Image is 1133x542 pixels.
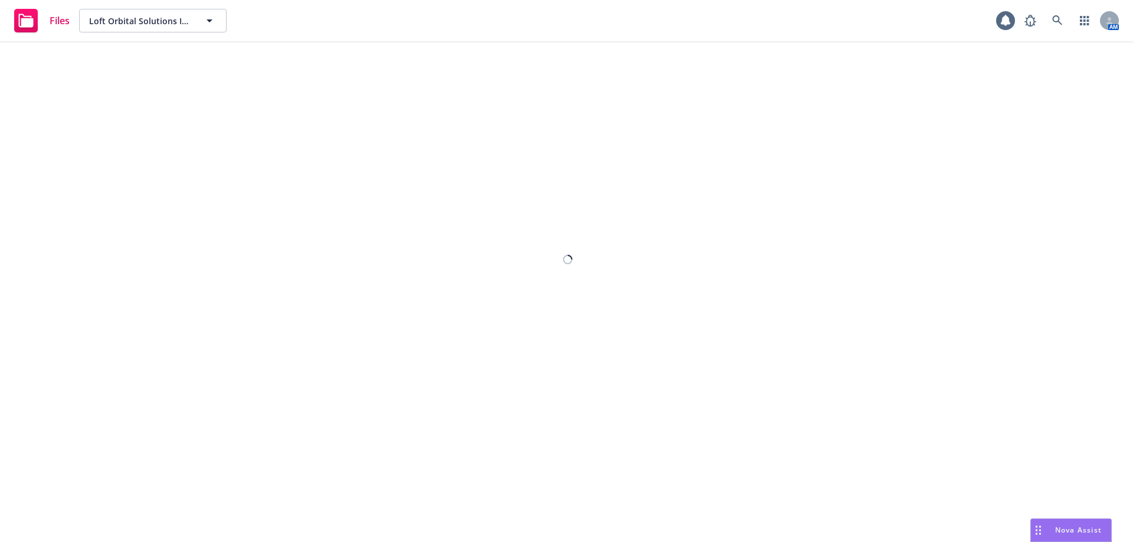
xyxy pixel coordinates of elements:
div: Drag to move [1031,519,1046,541]
span: Loft Orbital Solutions Inc. [89,15,191,27]
a: Switch app [1073,9,1096,32]
span: Files [50,16,70,25]
a: Report a Bug [1019,9,1042,32]
a: Search [1046,9,1069,32]
button: Nova Assist [1030,518,1112,542]
span: Nova Assist [1055,525,1102,535]
button: Loft Orbital Solutions Inc. [79,9,227,32]
a: Files [9,4,74,37]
